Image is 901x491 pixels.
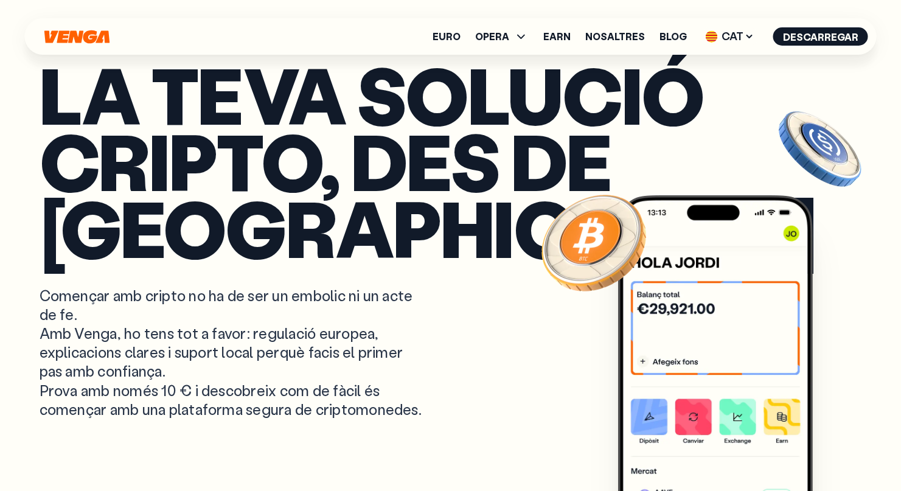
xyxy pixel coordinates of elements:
img: flag-cat [706,30,718,43]
span: OPERA [475,29,529,44]
a: Blog [659,32,687,41]
p: Començar amb cripto no ha de ser un embolic ni un acte de fe. Amb Venga, ho tens tot a favor: reg... [40,286,424,419]
span: OPERA [475,32,509,41]
a: Nosaltres [585,32,645,41]
p: La teva solució cripto, des de [GEOGRAPHIC_DATA] [40,61,862,262]
svg: Inici [43,30,111,44]
button: Descarregar [773,27,868,46]
img: Bitcoin [539,187,649,296]
img: USDC coin [776,105,864,192]
a: Euro [433,32,461,41]
a: Earn [543,32,571,41]
span: CAT [701,27,759,46]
